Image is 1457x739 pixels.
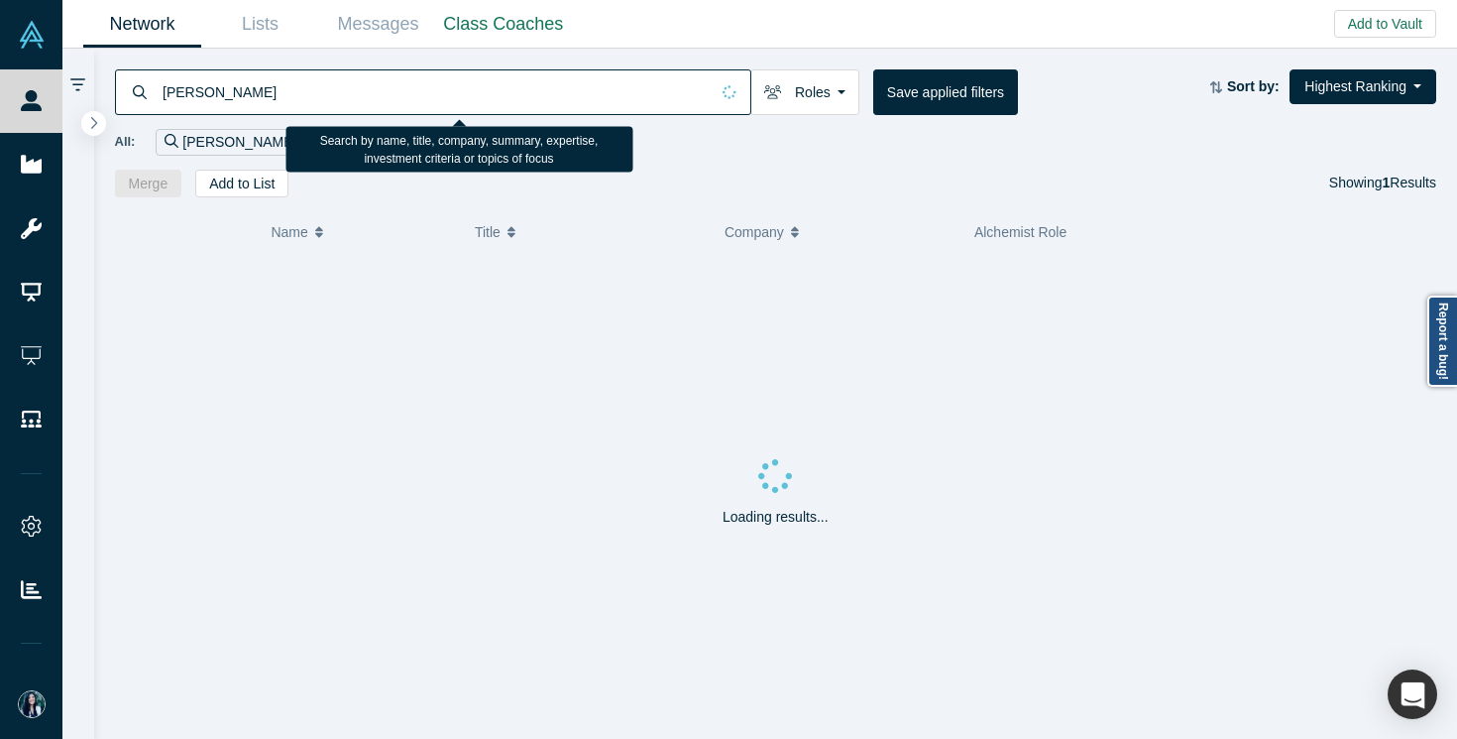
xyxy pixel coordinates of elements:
a: Class Coaches [437,1,570,48]
button: Add to Vault [1334,10,1436,38]
span: All: [115,132,136,152]
strong: 1 [1383,175,1391,190]
span: Company [725,211,784,253]
p: Loading results... [723,507,829,528]
div: Showing [1329,170,1436,197]
span: Name [271,211,307,253]
strong: Sort by: [1227,78,1280,94]
button: Remove Filter [296,131,311,154]
div: [PERSON_NAME] [156,129,320,156]
button: Roles [750,69,859,115]
button: Company [725,211,953,253]
span: Results [1383,175,1436,190]
button: Add to List [195,170,288,197]
a: Report a bug! [1427,296,1457,387]
button: Save applied filters [873,69,1018,115]
img: Danielle Vivo's Account [18,690,46,718]
button: Title [475,211,704,253]
input: Search by name, title, company, summary, expertise, investment criteria or topics of focus [161,68,709,115]
a: Lists [201,1,319,48]
button: Merge [115,170,182,197]
a: Network [83,1,201,48]
a: Messages [319,1,437,48]
button: Name [271,211,454,253]
img: Alchemist Vault Logo [18,21,46,49]
button: Highest Ranking [1289,69,1436,104]
span: Title [475,211,501,253]
span: Alchemist Role [974,224,1066,240]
